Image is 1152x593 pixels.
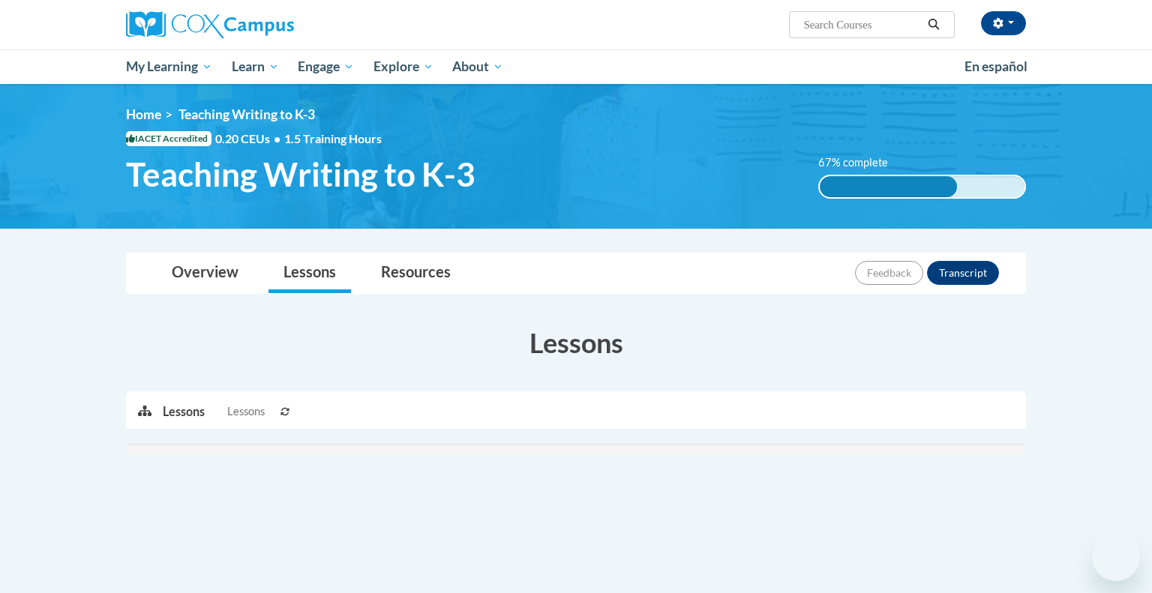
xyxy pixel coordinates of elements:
[820,176,957,197] div: 67% complete
[452,58,503,76] span: About
[126,11,411,38] a: Cox Campus
[443,49,514,84] a: About
[373,58,433,76] span: Explore
[964,58,1027,74] span: En español
[232,58,279,76] span: Learn
[274,131,280,145] span: •
[818,154,904,171] label: 67% complete
[268,253,351,293] a: Lessons
[288,49,364,84] a: Engage
[126,154,475,194] span: Teaching Writing to K-3
[366,253,466,293] a: Resources
[103,49,1048,84] div: Main menu
[955,51,1037,82] a: En español
[227,403,265,420] span: Lessons
[178,106,315,122] span: Teaching Writing to K-3
[222,49,289,84] a: Learn
[855,261,923,285] button: Feedback
[126,106,161,122] a: Home
[126,11,294,38] img: Cox Campus
[364,49,443,84] a: Explore
[163,403,205,420] p: Lessons
[126,58,212,76] span: My Learning
[126,324,1026,361] h3: Lessons
[298,58,354,76] span: Engage
[116,49,222,84] a: My Learning
[215,130,284,147] span: 0.20 CEUs
[1092,533,1140,581] iframe: Button to launch messaging window
[157,253,253,293] a: Overview
[802,16,922,34] input: Search Courses
[126,131,211,146] span: IACET Accredited
[927,261,999,285] button: Transcript
[922,16,945,34] button: Search
[284,131,382,145] span: 1.5 Training Hours
[981,11,1026,35] button: Account Settings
